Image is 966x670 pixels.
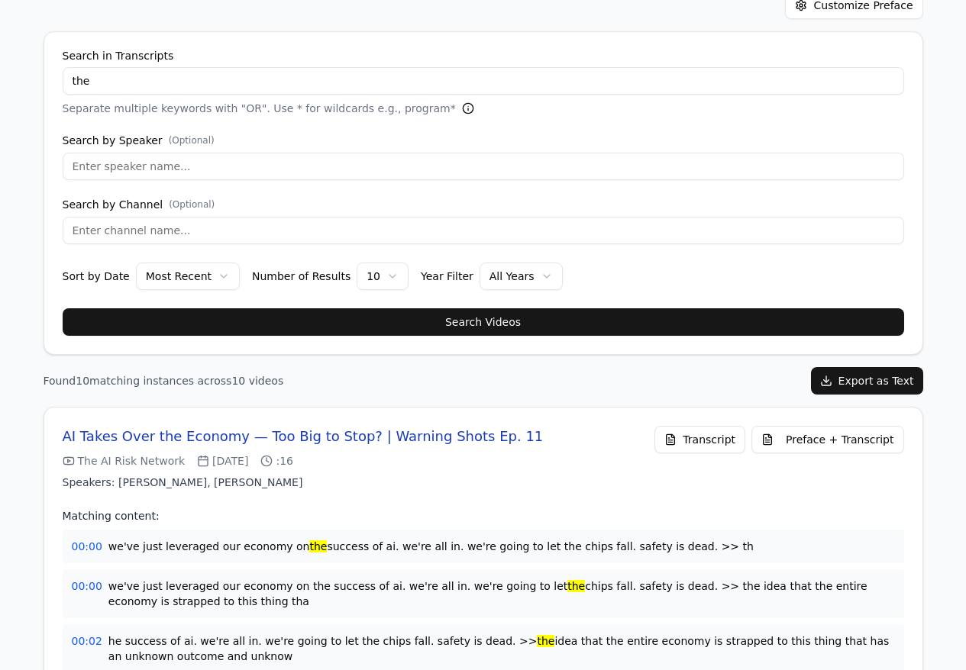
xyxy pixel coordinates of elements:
[63,271,130,282] label: Sort by Date
[108,539,895,554] span: we've just leveraged our economy on success of ai. we're all in. we're going to let the chips fal...
[421,271,473,282] label: Year Filter
[63,508,904,523] div: Matching content:
[108,633,895,664] span: he success of ai. we're all in. we're going to let the chips fall. safety is dead. >> idea that t...
[63,67,904,95] input: Enter keywords (e.g., toronto OR program*)
[63,426,544,447] a: AI Takes Over the Economy — Too Big to Stop? | Warning Shots Ep. 11
[63,217,904,244] input: Enter channel name...
[309,540,327,552] mark: the
[63,153,904,180] input: Enter speaker name...
[63,453,186,469] span: The AI Risk Network
[108,578,895,609] span: we've just leveraged our economy on the success of ai. we're all in. we're going to let chips fal...
[63,101,456,116] span: Separate multiple keywords with "OR". Use * for wildcards e.g., program*
[63,134,904,147] label: Search by Speaker
[197,453,248,469] span: [DATE]
[63,198,904,211] label: Search by Channel
[567,580,585,592] mark: the
[63,308,904,336] button: Search Videos
[811,367,923,395] button: Export as Text
[252,271,351,282] label: Number of Results
[63,50,904,61] label: Search in Transcripts
[72,539,102,554] a: 00:00
[63,475,544,490] p: [PERSON_NAME], [PERSON_NAME]
[44,373,284,388] p: Found 10 matching instances across 10 videos
[63,476,115,488] span: Speakers:
[169,198,215,211] span: (Optional)
[537,635,554,647] mark: the
[260,453,293,469] span: :16
[72,578,102,594] a: 00:00
[654,426,745,453] a: Transcript
[751,426,903,453] button: Preface + Transcript
[72,633,102,649] a: 00:02
[169,134,215,147] span: (Optional)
